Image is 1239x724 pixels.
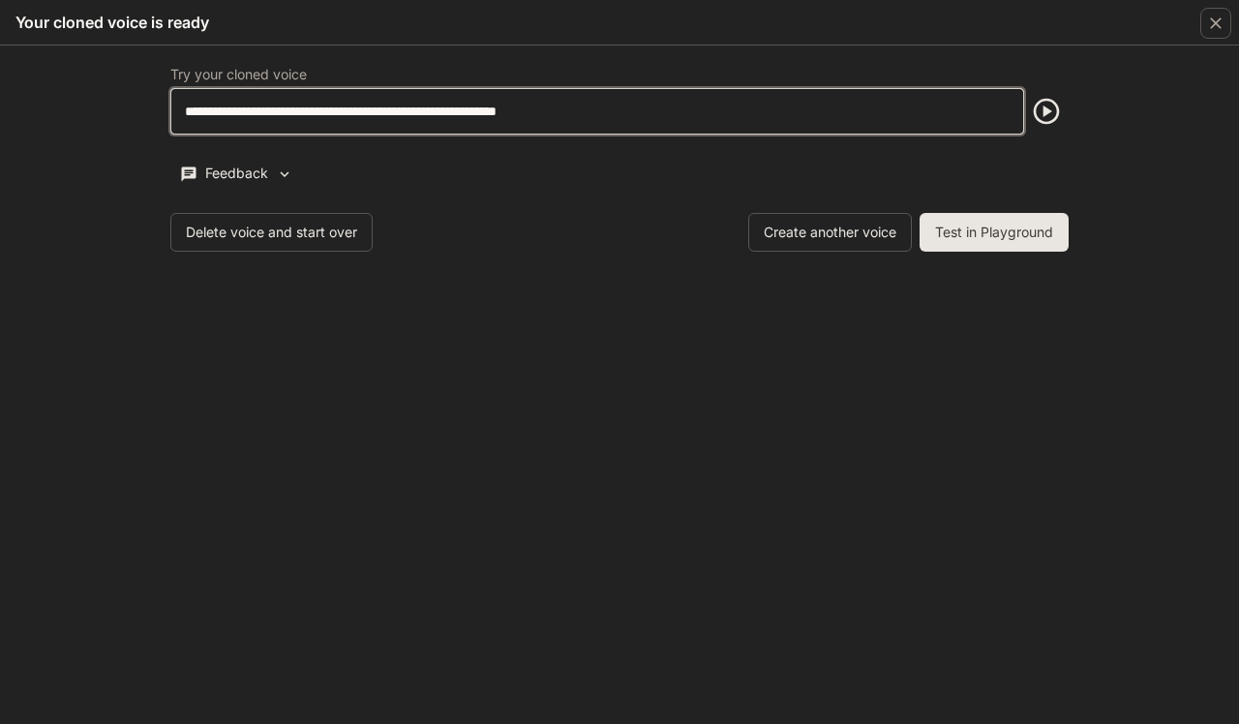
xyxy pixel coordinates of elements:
p: Try your cloned voice [170,68,307,81]
h5: Your cloned voice is ready [15,12,209,33]
button: Create another voice [748,213,912,252]
button: Feedback [170,158,302,190]
button: Test in Playground [920,213,1069,252]
button: Delete voice and start over [170,213,373,252]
